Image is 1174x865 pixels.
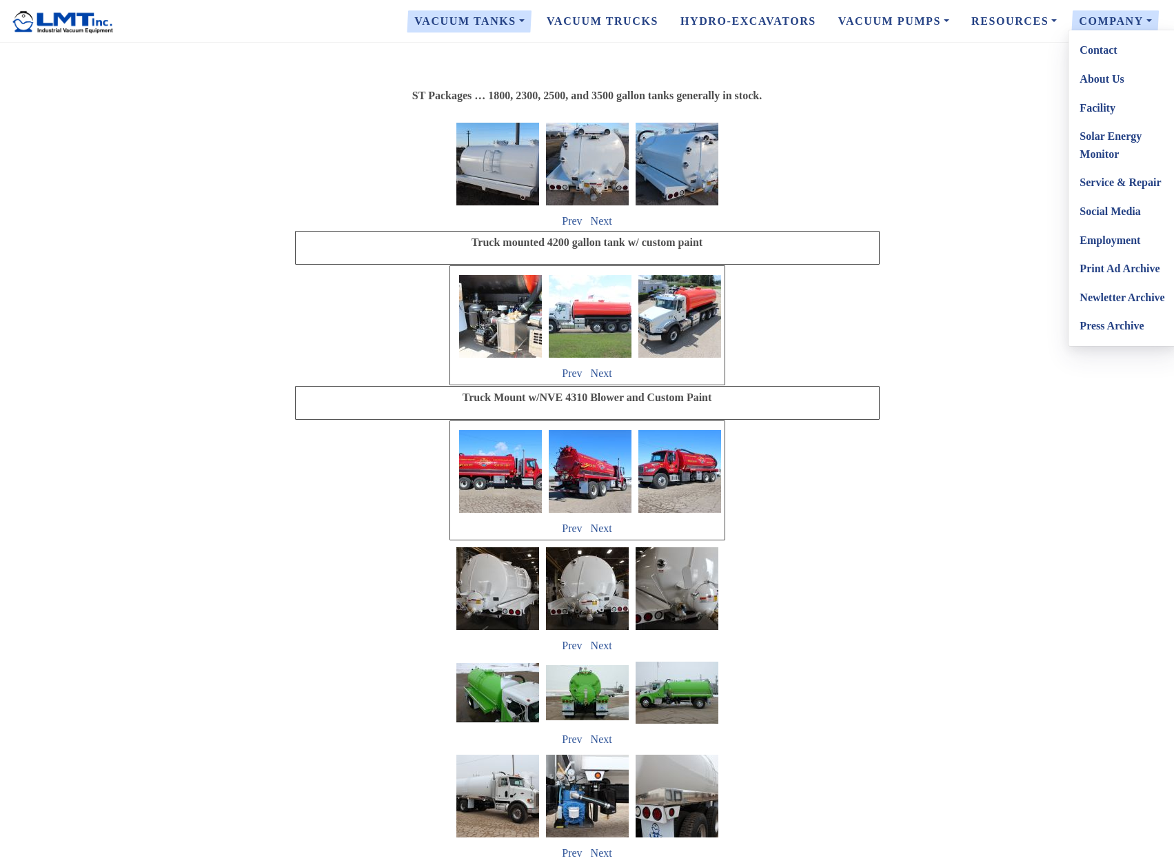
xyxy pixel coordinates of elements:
[638,430,721,513] img: IMG_6705.JPG
[562,367,582,379] a: Prev
[591,215,612,227] a: Next
[562,522,582,534] a: Prev
[591,640,612,651] a: Next
[562,215,582,227] a: Prev
[591,367,612,379] a: Next
[669,7,827,36] a: Hydro-Excavators
[456,123,539,205] img: IMG_4357.JPG
[591,847,612,859] a: Next
[591,522,612,534] a: Next
[562,847,582,859] a: Prev
[459,275,542,358] img: IMG_7191.JPG
[1068,7,1163,36] a: Company
[463,391,712,403] strong: Truck Mount w/NVE 4310 Blower and Custom Paint
[546,123,629,205] img: IMG_4358.JPG
[562,640,582,651] a: Prev
[536,7,669,36] a: Vacuum Trucks
[549,430,631,513] img: IMG_6702.JPG
[827,7,960,36] a: Vacuum Pumps
[11,10,114,34] img: LMT Inc.
[960,7,1068,36] a: Resources
[472,236,702,248] strong: Truck mounted 4200 gallon tank w/ custom paint
[459,430,542,513] img: IMG_6692.JPG
[549,275,631,358] img: IMG_7197.JPG
[638,275,721,358] img: IMG_7228.JPG
[636,123,718,205] img: IMG_4359.JPG
[412,90,762,101] strong: ST Packages … 1800, 2300, 2500, and 3500 gallon tanks generally in stock.
[403,7,536,36] a: Vacuum Tanks
[562,733,582,745] a: Prev
[591,733,612,745] a: Next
